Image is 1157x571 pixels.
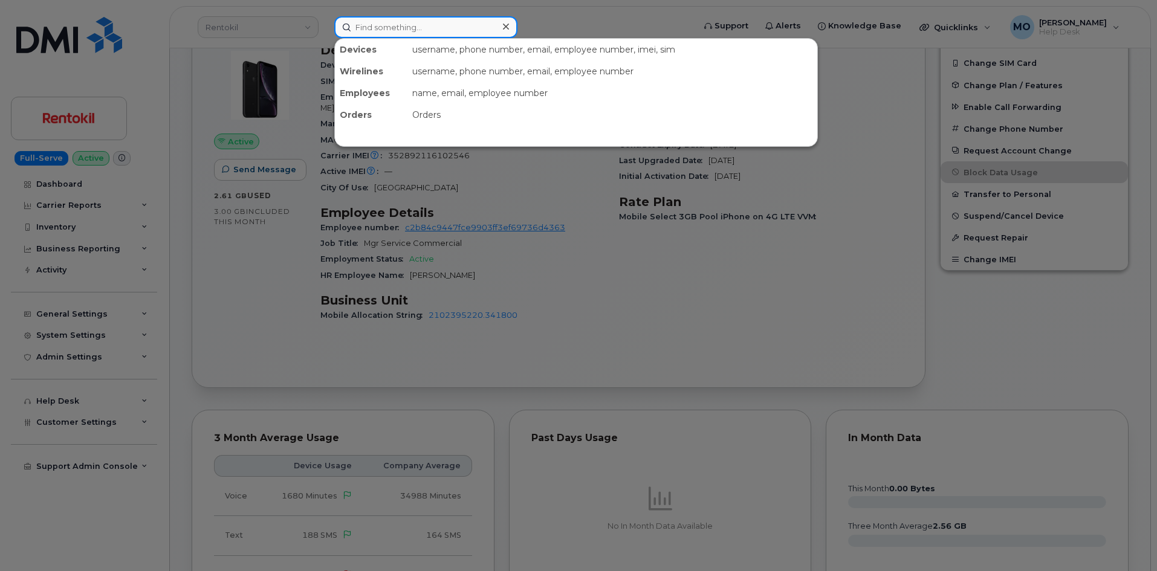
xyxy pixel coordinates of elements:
div: Orders [335,104,407,126]
div: username, phone number, email, employee number, imei, sim [407,39,817,60]
div: Wirelines [335,60,407,82]
div: Employees [335,82,407,104]
div: Orders [407,104,817,126]
input: Find something... [334,16,517,38]
div: name, email, employee number [407,82,817,104]
iframe: Messenger Launcher [1104,518,1148,562]
div: username, phone number, email, employee number [407,60,817,82]
div: Devices [335,39,407,60]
